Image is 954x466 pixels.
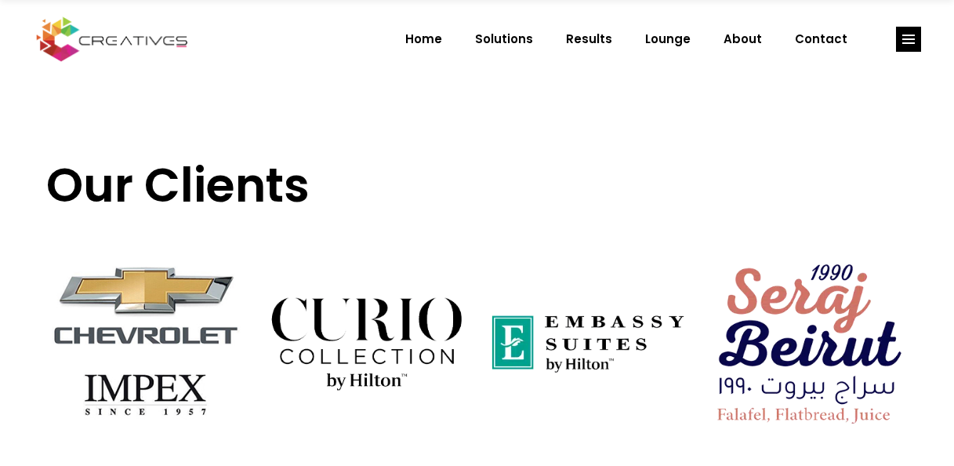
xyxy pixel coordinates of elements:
span: Solutions [475,19,533,60]
img: Creatives | Clients [46,245,245,443]
a: link [896,27,921,52]
span: Results [566,19,612,60]
a: Solutions [459,19,550,60]
h2: Our Clients [46,157,909,237]
span: Lounge [645,19,691,60]
span: Home [405,19,442,60]
img: Creatives | Clients [489,245,687,443]
a: Results [550,19,629,60]
img: Creatives | Clients [710,245,909,443]
a: Contact [778,19,864,60]
span: Contact [795,19,847,60]
a: About [707,19,778,60]
span: About [724,19,762,60]
a: Home [389,19,459,60]
img: Creatives | Clients [267,245,466,443]
img: Creatives [33,15,191,64]
a: Lounge [629,19,707,60]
